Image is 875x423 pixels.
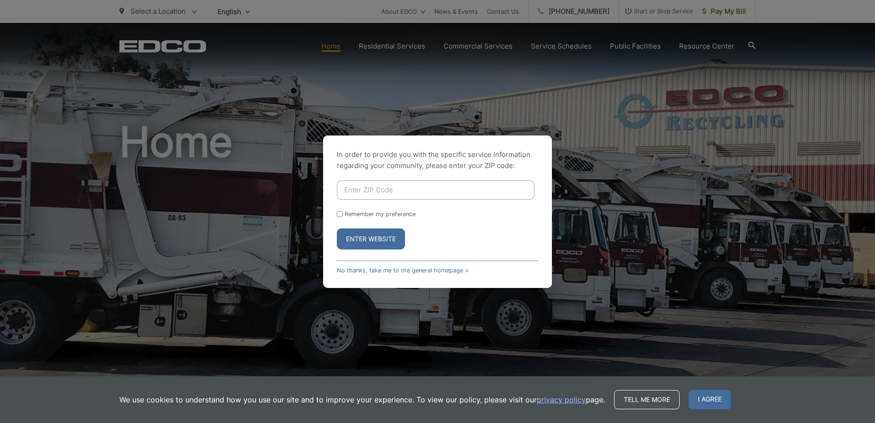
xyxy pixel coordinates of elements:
p: We use cookies to understand how you use our site and to improve your experience. To view our pol... [119,394,605,405]
input: Enter ZIP Code [337,180,535,200]
a: No thanks, take me to the general homepage > [337,267,469,274]
label: Remember my preference [345,211,416,217]
p: In order to provide you with the specific service information regarding your community, please en... [337,149,538,171]
span: I agree [689,390,731,409]
button: Enter Website [337,228,405,249]
a: privacy policy [537,394,586,405]
a: Tell me more [614,390,680,409]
